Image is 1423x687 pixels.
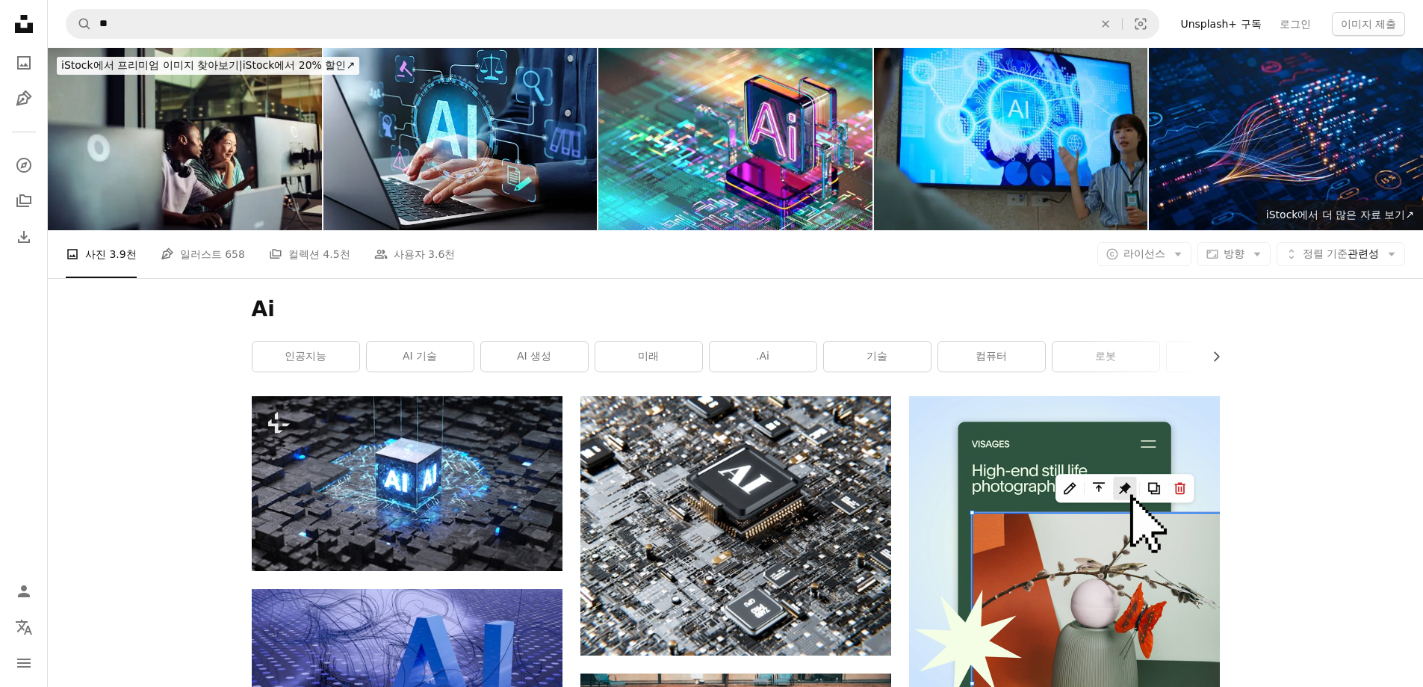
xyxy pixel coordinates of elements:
button: 이미지 제출 [1332,12,1405,36]
a: AI 기술 [367,342,474,372]
button: 언어 [9,612,39,642]
a: 일러스트 658 [161,230,245,278]
a: 로그인 [1271,12,1320,36]
button: 정렬 기준관련성 [1277,242,1405,266]
span: 658 [225,246,245,262]
a: 문자 A의 컴퓨터 생성 이미지 [252,670,562,683]
a: 로봇 [1052,342,1159,372]
img: AI 거버넌스 및 반응형 생성형 인공 지능 사용. 규정 준수 전략 및 위험 관리. [323,48,598,230]
a: 문자 A가 위에 있는 컴퓨터 칩 [580,519,891,532]
button: 삭제 [1089,10,1122,38]
span: iStock에서 프리미엄 이미지 찾아보기 | [61,59,243,71]
img: AI는 빅 데이터 분석 및 자동화 워크플로우를 지원하여 비즈니스를 위한 신경망 및 데이터 스트림을 보여줍니다. 인공 지능, 기계 학습, 디지털 트랜스포메이션 및 기술 혁신. [1149,48,1423,230]
a: AI, 인공 지능 개념, 3d 렌더링, 개념적 이미지. [252,477,562,490]
a: iStock에서 더 많은 자료 보기↗ [1257,200,1423,230]
span: 방향 [1224,247,1244,259]
span: 정렬 기준 [1303,247,1348,259]
button: 라이선스 [1097,242,1191,266]
button: 시각적 검색 [1123,10,1159,38]
span: 3.6천 [428,246,455,262]
button: 목록을 오른쪽으로 스크롤 [1203,342,1220,372]
img: 사무실에서 컴퓨터로 함께 작업하는 프로그래머가 프로젝트에 대해 논의하고 있습니다. [48,48,322,230]
a: 다운로드 내역 [9,222,39,252]
span: 라이선스 [1123,247,1165,259]
a: .ai [710,342,816,372]
a: 사용자 3.6천 [374,230,456,278]
img: AI, 인공 지능 개념, 3d 렌더링, 개념적 이미지. [252,396,562,571]
a: Unsplash+ 구독 [1171,12,1270,36]
img: businesswoman doing AI presentation [874,48,1148,230]
h1: Ai [252,296,1220,323]
span: 관련성 [1303,247,1379,262]
form: 사이트 전체에서 이미지 찾기 [66,9,1159,39]
span: iStock에서 더 많은 자료 보기 ↗ [1266,209,1414,221]
img: 디지털 추상 CPU. AI - 인공 지능 및 기계 학습 개념 [598,48,872,230]
button: Unsplash 검색 [66,10,92,38]
a: 기술 [824,342,931,372]
span: 4.5천 [323,246,350,262]
a: iStock에서 프리미엄 이미지 찾아보기|iStock에서 20% 할인↗ [48,48,368,84]
a: 일러스트 [9,84,39,114]
div: iStock에서 20% 할인 ↗ [57,57,359,75]
a: 인공지능 [252,342,359,372]
a: 로그인 / 가입 [9,576,39,606]
button: 메뉴 [9,648,39,678]
a: 미래 [595,342,702,372]
img: 문자 A가 위에 있는 컴퓨터 칩 [580,396,891,656]
a: 탐색 [9,150,39,180]
a: 컬렉션 [9,186,39,216]
a: AI 생성 [481,342,588,372]
button: 방향 [1197,242,1271,266]
a: 사진 [9,48,39,78]
a: 지성 [1167,342,1274,372]
a: 컬렉션 4.5천 [269,230,350,278]
a: 컴퓨터 [938,342,1045,372]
